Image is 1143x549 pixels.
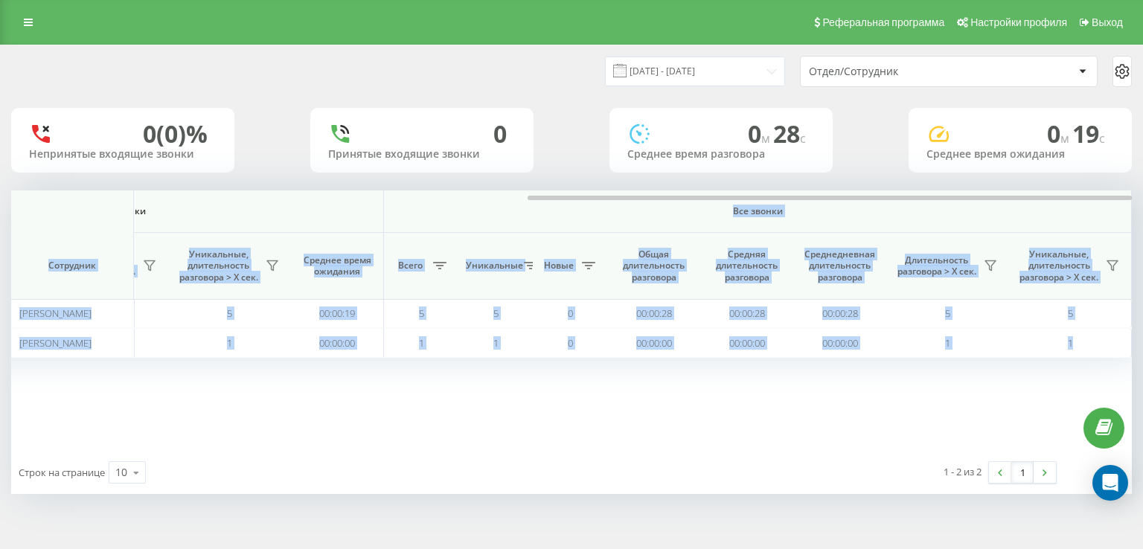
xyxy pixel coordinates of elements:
[607,299,700,328] td: 00:00:28
[493,336,499,350] span: 1
[627,148,815,161] div: Среднее время разговора
[804,248,875,283] span: Среднедневная длительность разговора
[302,254,372,277] span: Среднее время ожидания
[391,260,429,272] span: Всего
[328,148,516,161] div: Принятые входящие звонки
[945,306,950,320] span: 5
[926,148,1114,161] div: Среднее время ожидания
[761,130,773,147] span: м
[748,118,773,150] span: 0
[1099,130,1105,147] span: c
[822,16,944,28] span: Реферальная программа
[227,306,232,320] span: 5
[700,299,793,328] td: 00:00:28
[115,465,127,480] div: 10
[793,299,886,328] td: 00:00:28
[419,306,424,320] span: 5
[607,328,700,357] td: 00:00:00
[894,254,979,277] span: Длительность разговора > Х сек.
[19,336,92,350] span: [PERSON_NAME]
[1060,130,1072,147] span: м
[428,205,1087,217] span: Все звонки
[493,306,499,320] span: 5
[466,260,519,272] span: Уникальные
[291,299,384,328] td: 00:00:19
[291,328,384,357] td: 00:00:00
[711,248,782,283] span: Средняя длительность разговора
[1092,16,1123,28] span: Выход
[944,464,982,479] div: 1 - 2 из 2
[618,248,689,283] span: Общая длительность разговора
[800,130,806,147] span: c
[24,260,121,272] span: Сотрудник
[1068,306,1073,320] span: 5
[143,120,208,148] div: 0 (0)%
[1011,462,1034,483] a: 1
[29,148,217,161] div: Непринятые входящие звонки
[19,466,105,479] span: Строк на странице
[568,306,573,320] span: 0
[1072,118,1105,150] span: 19
[970,16,1067,28] span: Настройки профиля
[493,120,507,148] div: 0
[945,336,950,350] span: 1
[1092,465,1128,501] div: Open Intercom Messenger
[227,336,232,350] span: 1
[809,65,987,78] div: Отдел/Сотрудник
[419,336,424,350] span: 1
[176,248,261,283] span: Уникальные, длительность разговора > Х сек.
[773,118,806,150] span: 28
[540,260,577,272] span: Новые
[1047,118,1072,150] span: 0
[1016,248,1101,283] span: Уникальные, длительность разговора > Х сек.
[568,336,573,350] span: 0
[1068,336,1073,350] span: 1
[793,328,886,357] td: 00:00:00
[19,306,92,320] span: [PERSON_NAME]
[700,328,793,357] td: 00:00:00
